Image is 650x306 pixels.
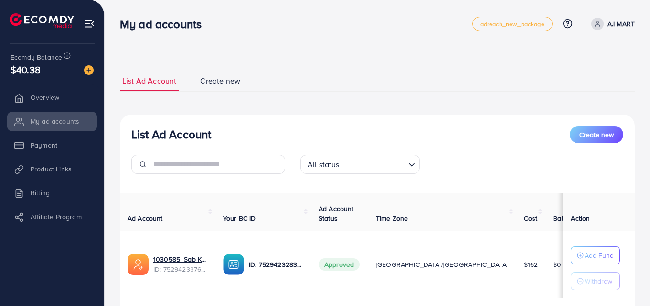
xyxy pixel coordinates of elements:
span: Create new [579,130,614,139]
span: adreach_new_package [480,21,544,27]
button: Create new [570,126,623,143]
span: Action [571,213,590,223]
p: A.I MART [607,18,635,30]
span: Your BC ID [223,213,256,223]
input: Search for option [342,156,405,171]
h3: My ad accounts [120,17,209,31]
button: Add Fund [571,246,620,264]
img: logo [10,13,74,28]
button: Withdraw [571,272,620,290]
img: ic-ba-acc.ded83a64.svg [223,254,244,275]
span: $0 [553,260,561,269]
span: Cost [524,213,538,223]
span: Time Zone [376,213,408,223]
div: <span class='underline'>1030585_Sab Kuch Mall_1753080502718</span></br>7529423376469983248 [153,254,208,274]
a: 1030585_Sab Kuch Mall_1753080502718 [153,254,208,264]
p: ID: 7529423283251707920 [249,259,303,270]
img: image [84,65,94,75]
h3: List Ad Account [131,127,211,141]
span: [GEOGRAPHIC_DATA]/[GEOGRAPHIC_DATA] [376,260,509,269]
img: ic-ads-acc.e4c84228.svg [128,254,149,275]
span: Create new [200,75,240,86]
img: menu [84,18,95,29]
span: ID: 7529423376469983248 [153,264,208,274]
a: adreach_new_package [472,17,553,31]
p: Add Fund [585,250,614,261]
span: List Ad Account [122,75,176,86]
span: Ecomdy Balance [11,53,62,62]
span: Approved [319,258,360,271]
p: Withdraw [585,275,612,287]
a: A.I MART [587,18,635,30]
span: All status [306,158,341,171]
span: Balance [553,213,578,223]
div: Search for option [300,155,420,174]
span: $40.38 [11,63,41,76]
span: $162 [524,260,538,269]
span: Ad Account [128,213,163,223]
span: Ad Account Status [319,204,354,223]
